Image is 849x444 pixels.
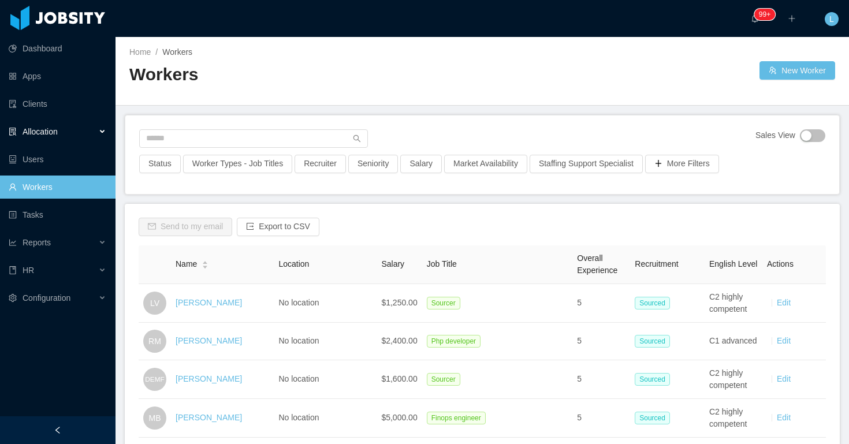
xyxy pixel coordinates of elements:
span: $5,000.00 [381,413,417,422]
a: icon: auditClients [9,92,106,115]
span: HR [23,266,34,275]
a: Edit [777,298,791,307]
a: Edit [777,413,791,422]
a: icon: appstoreApps [9,65,106,88]
td: 5 [572,360,630,399]
i: icon: search [353,135,361,143]
span: LV [150,292,159,315]
a: Home [129,47,151,57]
span: $2,400.00 [381,336,417,345]
a: [PERSON_NAME] [176,374,242,383]
span: English Level [709,259,757,268]
span: Configuration [23,293,70,303]
span: Sourced [635,297,670,309]
span: Sourcer [427,373,460,386]
td: 5 [572,323,630,360]
sup: 2119 [754,9,775,20]
td: No location [274,399,377,438]
span: $1,250.00 [381,298,417,307]
button: Market Availability [444,155,527,173]
td: No location [274,323,377,360]
span: Sourced [635,412,670,424]
a: [PERSON_NAME] [176,413,242,422]
i: icon: book [9,266,17,274]
a: Sourced [635,413,675,422]
span: L [829,12,834,26]
span: Job Title [427,259,457,268]
button: Recruiter [295,155,346,173]
i: icon: plus [788,14,796,23]
span: Recruitment [635,259,678,268]
i: icon: setting [9,294,17,302]
span: Finops engineer [427,412,486,424]
td: No location [274,360,377,399]
span: Sourced [635,373,670,386]
span: Salary [381,259,404,268]
button: icon: exportExport to CSV [237,218,319,236]
td: C1 advanced [705,323,762,360]
i: icon: caret-up [202,260,208,263]
td: 5 [572,399,630,438]
a: icon: robotUsers [9,148,106,171]
button: Status [139,155,181,173]
td: C2 highly competent [705,284,762,323]
td: 5 [572,284,630,323]
span: Sourced [635,335,670,348]
a: icon: pie-chartDashboard [9,37,106,60]
a: Sourced [635,374,675,383]
span: Php developer [427,335,481,348]
span: DEMF [145,370,164,389]
span: Workers [162,47,192,57]
td: No location [274,284,377,323]
span: Actions [767,259,794,268]
span: Location [278,259,309,268]
td: C2 highly competent [705,360,762,399]
span: Sales View [755,129,795,142]
i: icon: bell [751,14,759,23]
span: $1,600.00 [381,374,417,383]
td: C2 highly competent [705,399,762,438]
a: Edit [777,374,791,383]
a: [PERSON_NAME] [176,336,242,345]
h2: Workers [129,63,482,87]
i: icon: caret-down [202,264,208,267]
span: Name [176,258,197,270]
i: icon: solution [9,128,17,136]
a: Sourced [635,336,675,345]
span: Overall Experience [577,253,617,275]
span: / [155,47,158,57]
button: Worker Types - Job Titles [183,155,292,173]
a: Edit [777,336,791,345]
span: Allocation [23,127,58,136]
a: Sourced [635,298,675,307]
button: Salary [400,155,442,173]
button: Staffing Support Specialist [530,155,643,173]
span: RM [148,330,161,353]
span: Reports [23,238,51,247]
span: MB [149,406,161,430]
span: Sourcer [427,297,460,309]
a: [PERSON_NAME] [176,298,242,307]
button: Seniority [348,155,398,173]
i: icon: line-chart [9,238,17,247]
div: Sort [202,259,208,267]
a: icon: profileTasks [9,203,106,226]
button: icon: usergroup-addNew Worker [759,61,835,80]
button: icon: plusMore Filters [645,155,719,173]
a: icon: userWorkers [9,176,106,199]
